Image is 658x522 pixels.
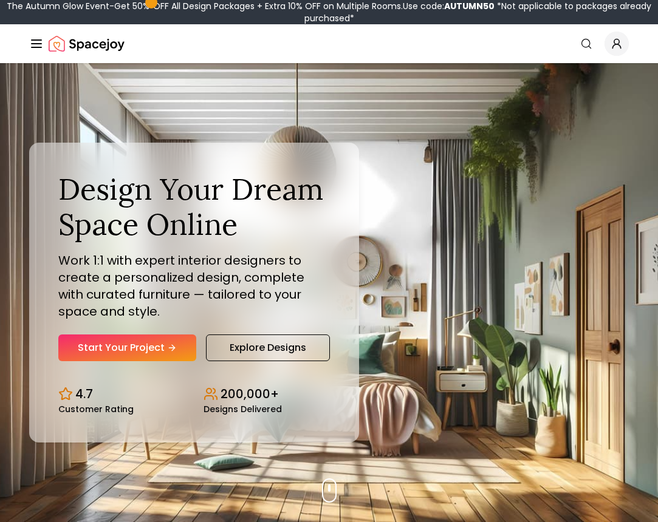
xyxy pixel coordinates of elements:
[49,32,125,56] img: Spacejoy Logo
[58,172,330,242] h1: Design Your Dream Space Online
[49,32,125,56] a: Spacejoy
[75,385,93,402] p: 4.7
[58,252,330,320] p: Work 1:1 with expert interior designers to create a personalized design, complete with curated fu...
[29,24,629,63] nav: Global
[206,334,330,361] a: Explore Designs
[58,405,134,413] small: Customer Rating
[221,385,279,402] p: 200,000+
[58,376,330,413] div: Design stats
[58,334,196,361] a: Start Your Project
[204,405,282,413] small: Designs Delivered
